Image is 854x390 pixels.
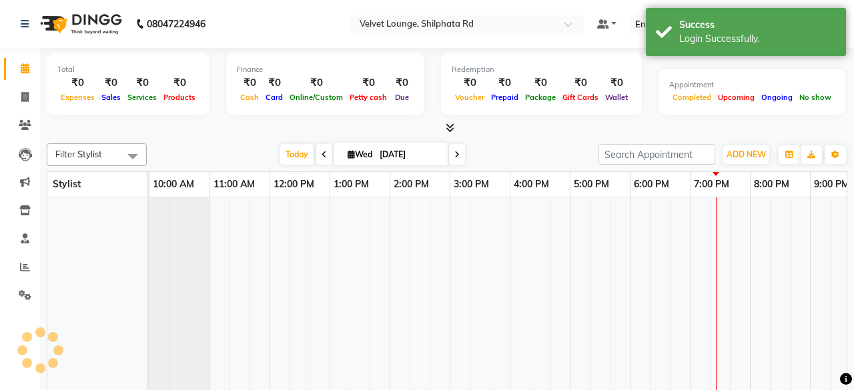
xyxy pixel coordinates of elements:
a: 2:00 PM [390,175,432,194]
span: Petty cash [346,93,390,102]
span: Products [160,93,199,102]
img: logo [34,5,125,43]
span: ADD NEW [727,149,766,159]
div: ₹0 [488,75,522,91]
span: Prepaid [488,93,522,102]
b: 08047224946 [147,5,205,43]
div: Success [679,18,836,32]
span: Today [280,144,314,165]
input: 2025-09-03 [376,145,442,165]
span: Ongoing [758,93,796,102]
a: 7:00 PM [691,175,733,194]
span: Package [522,93,559,102]
div: Redemption [452,64,631,75]
div: ₹0 [286,75,346,91]
a: 4:00 PM [510,175,552,194]
span: Sales [98,93,124,102]
input: Search Appointment [598,144,715,165]
span: Voucher [452,93,488,102]
span: Gift Cards [559,93,602,102]
div: Login Successfully. [679,32,836,46]
div: Total [57,64,199,75]
a: 8:00 PM [751,175,793,194]
div: ₹0 [522,75,559,91]
div: ₹0 [160,75,199,91]
span: No show [796,93,835,102]
a: 11:00 AM [210,175,258,194]
span: Filter Stylist [55,149,102,159]
div: ₹0 [559,75,602,91]
div: Finance [237,64,414,75]
div: ₹0 [57,75,98,91]
div: ₹0 [98,75,124,91]
span: Completed [669,93,715,102]
div: ₹0 [124,75,160,91]
span: Due [392,93,412,102]
span: Wed [344,149,376,159]
a: 6:00 PM [630,175,673,194]
span: Wallet [602,93,631,102]
div: ₹0 [262,75,286,91]
span: Expenses [57,93,98,102]
span: Stylist [53,178,81,190]
div: ₹0 [346,75,390,91]
span: Card [262,93,286,102]
a: 12:00 PM [270,175,318,194]
button: ADD NEW [723,145,769,164]
div: ₹0 [237,75,262,91]
div: ₹0 [602,75,631,91]
a: 3:00 PM [450,175,492,194]
div: ₹0 [390,75,414,91]
span: Services [124,93,160,102]
div: ₹0 [452,75,488,91]
span: Online/Custom [286,93,346,102]
div: Appointment [669,79,835,91]
a: 9:00 PM [811,175,853,194]
span: Upcoming [715,93,758,102]
a: 5:00 PM [570,175,612,194]
a: 1:00 PM [330,175,372,194]
span: Cash [237,93,262,102]
a: 10:00 AM [149,175,197,194]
